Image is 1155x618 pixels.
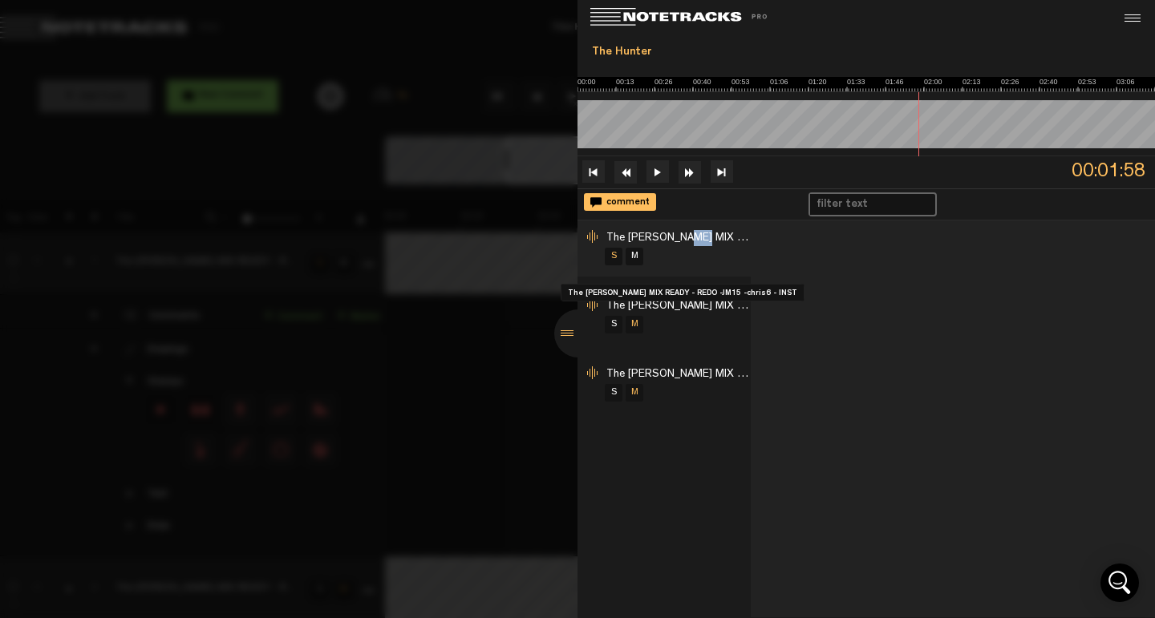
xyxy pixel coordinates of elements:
[577,77,1155,91] img: ruler
[1100,563,1139,602] div: Open Intercom Messenger
[584,38,1149,67] div: The Hunter
[1072,156,1155,187] span: 00:01:58
[606,301,940,312] span: The [PERSON_NAME] MIX READY - REDO -JM15 -chris6 - MAIN VOX
[605,248,622,265] a: S
[605,316,622,333] a: S
[626,248,643,265] a: M
[626,384,643,402] a: M
[568,289,797,297] span: The [PERSON_NAME] MIX READY - REDO -JM15 -chris6 - INST
[584,193,656,211] div: comment
[606,369,942,380] span: The [PERSON_NAME] MIX READY - REDO -JM15 -chris6 - BACK VOX
[810,194,920,215] input: filter text
[590,8,783,26] img: logo_white.svg
[602,198,650,208] span: comment
[606,232,914,244] span: The [PERSON_NAME] MIX READY - REDO -JM15 -chris6 - INST
[605,384,622,402] a: S
[626,316,643,333] a: M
